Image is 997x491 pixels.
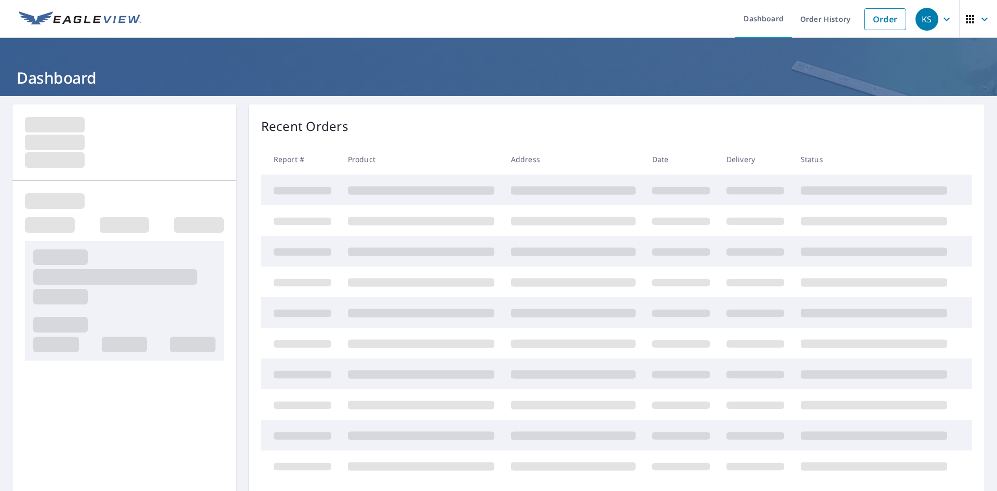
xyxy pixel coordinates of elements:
a: Order [864,8,906,30]
h1: Dashboard [12,67,985,88]
th: Delivery [718,144,792,175]
th: Address [503,144,644,175]
th: Product [340,144,503,175]
div: KS [915,8,938,31]
th: Date [644,144,718,175]
img: EV Logo [19,11,141,27]
p: Recent Orders [261,117,348,136]
th: Report # [261,144,340,175]
th: Status [792,144,955,175]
